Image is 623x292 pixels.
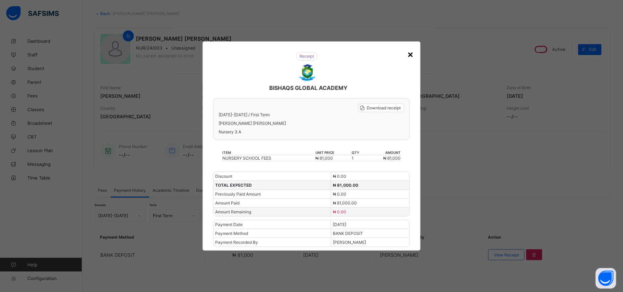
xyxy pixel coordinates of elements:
[222,150,315,155] th: item
[383,156,401,161] span: ₦ 81,000
[315,150,352,155] th: unit price
[215,222,243,227] span: Payment Date
[215,231,248,236] span: Payment Method
[333,174,346,179] span: ₦ 0.00
[333,191,346,197] span: ₦ 0.00
[215,200,239,205] span: Amount Paid
[219,121,404,126] span: [PERSON_NAME] [PERSON_NAME]
[222,156,315,161] div: NURSERY SCHOOL FEES
[333,183,358,188] span: ₦ 81,000.00
[215,174,232,179] span: Discount
[296,52,318,61] img: receipt.26f346b57495a98c98ef9b0bc63aa4d8.svg
[367,105,401,110] span: Download receipt
[269,84,348,91] span: BISHAQS GLOBAL ACADEMY
[333,200,357,205] span: ₦ 81,000.00
[215,191,261,197] span: Previously Paid Amount
[407,48,414,60] div: ×
[333,209,346,214] span: ₦ 0.00
[352,155,367,161] td: 1
[219,112,270,117] span: [DATE]-[DATE] / First Term
[215,240,258,245] span: Payment Recorded By
[219,129,404,134] span: Nursery 3 A
[215,209,251,214] span: Amount Remaining
[352,150,367,155] th: qty
[298,64,315,81] img: BISHAQS GLOBAL ACADEMY
[215,183,252,188] span: TOTAL EXPECTED
[596,268,616,289] button: Open asap
[333,231,363,236] span: BANK DEPOSIT
[333,222,346,227] span: [DATE]
[333,240,366,245] span: [PERSON_NAME]
[367,150,401,155] th: amount
[315,156,333,161] span: ₦ 81,000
